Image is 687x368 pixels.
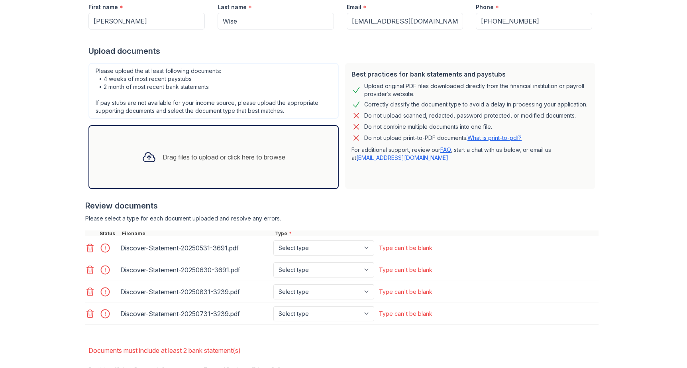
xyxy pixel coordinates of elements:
p: Do not upload print-to-PDF documents. [364,134,522,142]
div: Status [98,230,120,237]
div: Discover-Statement-20250831-3239.pdf [120,285,270,298]
div: Drag files to upload or click here to browse [163,152,285,162]
div: Do not upload scanned, redacted, password protected, or modified documents. [364,111,576,120]
div: Please upload the at least following documents: • 4 weeks of most recent paystubs • 2 month of mo... [88,63,339,119]
div: Do not combine multiple documents into one file. [364,122,492,132]
a: [EMAIL_ADDRESS][DOMAIN_NAME] [356,154,448,161]
div: Type [273,230,599,237]
div: Correctly classify the document type to avoid a delay in processing your application. [364,100,587,109]
li: Documents must include at least 2 bank statement(s) [88,342,599,358]
div: Please select a type for each document uploaded and resolve any errors. [85,215,599,222]
div: Type can't be blank [379,310,432,318]
p: For additional support, review our , start a chat with us below, or email us at [351,146,589,162]
div: Type can't be blank [379,266,432,274]
div: Type can't be blank [379,288,432,296]
div: Review documents [85,200,599,211]
a: What is print-to-pdf? [467,134,522,141]
div: Best practices for bank statements and paystubs [351,69,589,79]
div: Upload documents [88,45,599,57]
div: Type can't be blank [379,244,432,252]
div: Discover-Statement-20250531-3691.pdf [120,242,270,254]
div: Discover-Statement-20250731-3239.pdf [120,307,270,320]
label: Email [347,3,361,11]
label: Last name [218,3,247,11]
a: FAQ [440,146,451,153]
div: Discover-Statement-20250630-3691.pdf [120,264,270,276]
label: Phone [476,3,494,11]
div: Filename [120,230,273,237]
div: Upload original PDF files downloaded directly from the financial institution or payroll provider’... [364,82,589,98]
label: First name [88,3,118,11]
